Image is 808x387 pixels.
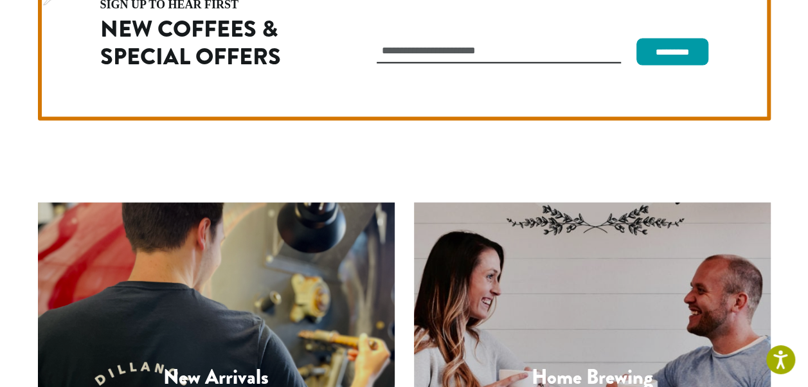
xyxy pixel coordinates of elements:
h2: New Coffees & Special Offers [100,15,321,70]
